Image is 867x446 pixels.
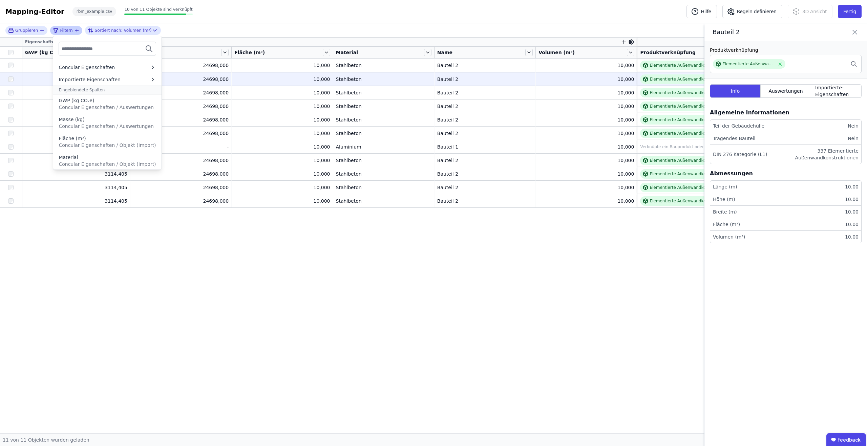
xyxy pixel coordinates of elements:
[845,122,859,129] div: Nein
[59,124,153,129] span: Concular Eigenschaften / Auswertungen
[59,64,115,71] div: Concular Eigenschaften
[713,27,814,37] span: Bauteil 2
[713,135,755,142] div: Tragendes Bauteil
[686,5,717,18] button: Hilfe
[774,148,859,161] div: 337 Elementierte Außenwandkonstruktionen
[59,154,78,161] div: Material
[59,97,94,104] div: GWP (kg CO₂e)
[710,109,789,117] div: Allgemeine Informationen
[53,36,161,208] ul: filter_by
[842,221,859,228] div: 10.00
[60,28,72,33] span: Filtern
[15,28,38,33] span: Gruppieren
[713,151,767,158] div: DIN 276 Kategorie (L1)
[88,26,152,35] div: Volumen (m³)
[59,135,86,142] div: Fläche (m²)
[710,170,753,178] div: Abmessungen
[59,161,156,167] span: Concular Eigenschaften / Objekt (Import)
[713,183,737,190] div: Länge (m)
[713,233,745,240] div: Volumen (m³)
[713,221,740,228] div: Fläche (m²)
[59,142,156,148] span: Concular Eigenschaften / Objekt (Import)
[59,116,84,123] div: Masse (kg)
[53,86,161,94] div: Eingeblendete Spalten
[838,5,862,18] button: Fertig
[59,76,121,83] div: Importierte Eigenschaften
[72,7,117,16] div: rbm_example.csv
[768,88,803,94] span: Auswertungen
[713,122,764,129] div: Teil der Gebäudehülle
[8,27,45,33] button: Gruppieren
[53,26,79,35] button: filter_by
[722,5,782,18] button: Regeln definieren
[5,7,64,16] div: Mapping-Editor
[722,61,775,67] div: Elementierte Außenwandkonstruktion - Stahlbeton - C20/25 - 2%
[95,28,123,33] span: Sortiert nach:
[845,135,859,142] div: Nein
[788,5,832,18] button: 3D Ansicht
[710,47,862,53] div: Produktverknüpfung
[842,208,859,215] div: 10.00
[124,7,192,12] span: 10 von 11 Objekte sind verknüpft
[842,196,859,203] div: 10.00
[713,196,735,203] div: Höhe (m)
[59,105,153,110] span: Concular Eigenschaften / Auswertungen
[815,84,857,98] span: Importierte-Eigenschaften
[731,88,740,94] span: Info
[713,208,737,215] div: Breite (m)
[842,233,859,240] div: 10.00
[842,183,859,190] div: 10.00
